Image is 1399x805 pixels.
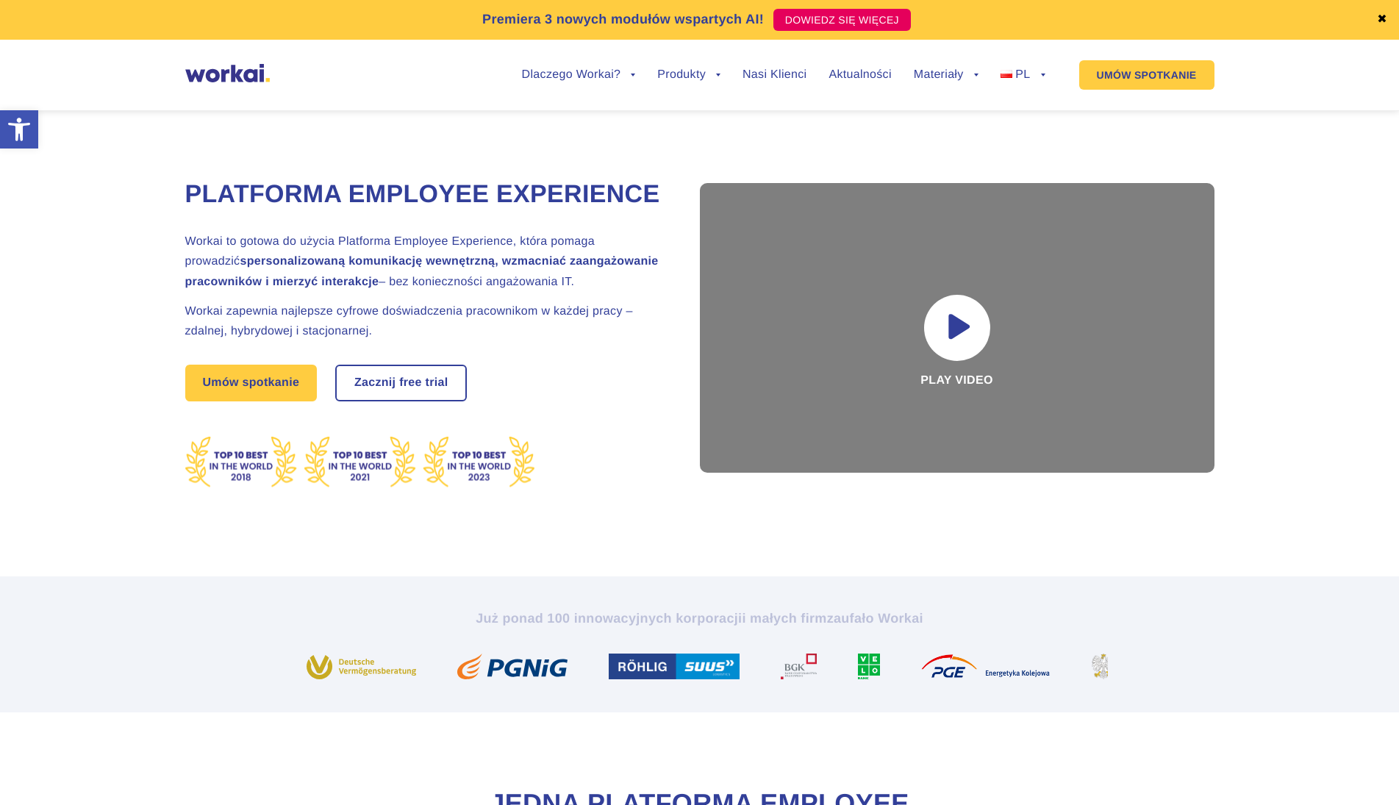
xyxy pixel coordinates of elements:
a: Umów spotkanie [185,365,318,401]
strong: spersonalizowaną komunikację wewnętrzną, wzmacniać zaangażowanie pracowników i mierzyć interakcje [185,255,659,287]
a: DOWIEDZ SIĘ WIĘCEJ [773,9,911,31]
p: Premiera 3 nowych modułów wspartych AI! [482,10,764,29]
h1: Platforma Employee Experience [185,178,663,212]
h2: Workai zapewnia najlepsze cyfrowe doświadczenia pracownikom w każdej pracy – zdalnej, hybrydowej ... [185,301,663,341]
h2: Workai to gotowa do użycia Platforma Employee Experience, która pomaga prowadzić – bez koniecznoś... [185,232,663,292]
a: UMÓW SPOTKANIE [1079,60,1214,90]
a: Aktualności [829,69,891,81]
a: Nasi Klienci [743,69,806,81]
a: Materiały [914,69,978,81]
i: i małych firm [742,611,826,626]
a: Dlaczego Workai? [522,69,636,81]
a: ✖ [1377,14,1387,26]
a: Zacznij free trial [337,366,466,400]
a: Produkty [657,69,720,81]
div: Play video [700,183,1214,473]
h2: Już ponad 100 innowacyjnych korporacji zaufało Workai [292,609,1108,627]
span: PL [1015,68,1030,81]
